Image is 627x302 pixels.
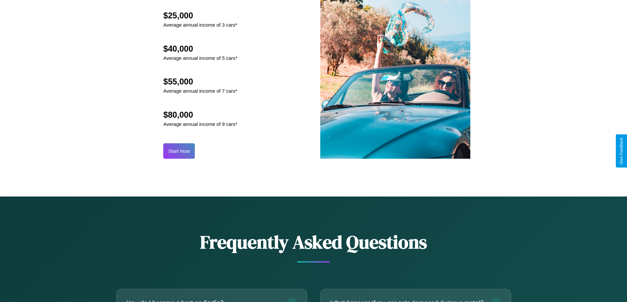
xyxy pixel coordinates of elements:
[116,229,511,255] h2: Frequently Asked Questions
[163,44,237,54] h2: $40,000
[163,120,237,128] p: Average annual income of 9 cars*
[619,138,624,164] div: Give Feedback
[163,143,195,159] button: Start Now
[163,54,237,62] p: Average annual income of 5 cars*
[163,110,237,120] h2: $80,000
[163,20,237,29] p: Average annual income of 3 cars*
[163,11,237,20] h2: $25,000
[163,77,237,86] h2: $55,000
[163,86,237,95] p: Average annual income of 7 cars*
